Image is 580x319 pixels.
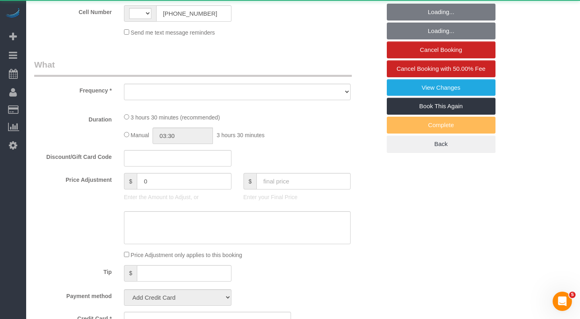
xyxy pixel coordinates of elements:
span: $ [124,173,137,189]
a: View Changes [387,79,495,96]
a: Back [387,136,495,152]
label: Cell Number [28,5,118,16]
span: 3 hours 30 minutes (recommended) [131,114,220,121]
label: Tip [28,265,118,276]
input: Cell Number [156,5,231,22]
span: $ [124,265,137,282]
a: Book This Again [387,98,495,115]
label: Price Adjustment [28,173,118,184]
span: Price Adjustment only applies to this booking [131,252,242,258]
label: Discount/Gift Card Code [28,150,118,161]
a: Cancel Booking with 50.00% Fee [387,60,495,77]
iframe: Intercom live chat [553,292,572,311]
span: $ [244,173,257,189]
p: Enter the Amount to Adjust, or [124,193,231,201]
span: Manual [131,132,149,138]
label: Frequency * [28,84,118,95]
p: Enter your Final Price [244,193,351,201]
label: Duration [28,113,118,123]
span: Cancel Booking with 50.00% Fee [396,65,485,72]
legend: What [34,59,352,77]
span: Send me text message reminders [131,29,215,36]
input: final price [256,173,351,189]
label: Payment method [28,289,118,300]
span: 5 [569,292,576,298]
img: Automaid Logo [5,8,21,19]
a: Cancel Booking [387,41,495,58]
span: 3 hours 30 minutes [217,132,264,138]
